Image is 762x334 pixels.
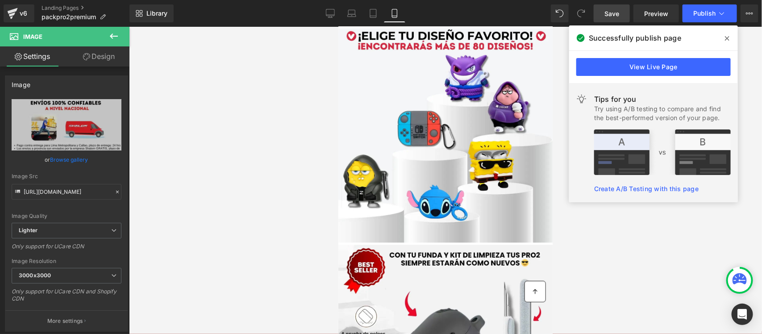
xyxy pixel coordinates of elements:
[19,272,51,279] b: 3000x3000
[732,304,753,325] div: Open Intercom Messenger
[576,58,731,76] a: View Live Page
[594,185,699,192] a: Create A/B Testing with this page
[551,4,569,22] button: Undo
[741,4,758,22] button: More
[146,9,167,17] span: Library
[5,310,128,331] button: More settings
[341,4,362,22] a: Laptop
[644,9,668,18] span: Preview
[572,4,590,22] button: Redo
[12,76,30,88] div: Image
[576,94,587,104] img: light.svg
[18,8,29,19] div: v6
[4,4,34,22] a: v6
[12,184,121,200] input: Link
[42,13,96,21] span: packpro2premium
[320,4,341,22] a: Desktop
[129,4,174,22] a: New Library
[12,173,121,180] div: Image Src
[50,152,88,167] a: Browse gallery
[362,4,384,22] a: Tablet
[683,4,737,22] button: Publish
[589,33,681,43] span: Successfully publish page
[633,4,679,22] a: Preview
[23,33,42,40] span: Image
[12,155,121,164] div: or
[12,243,121,256] div: Only support for UCare CDN
[67,46,131,67] a: Design
[42,4,129,12] a: Landing Pages
[604,9,619,18] span: Save
[384,4,405,22] a: Mobile
[12,213,121,219] div: Image Quality
[594,94,731,104] div: Tips for you
[693,10,716,17] span: Publish
[12,258,121,264] div: Image Resolution
[47,317,83,325] p: More settings
[594,104,731,122] div: Try using A/B testing to compare and find the best-performed version of your page.
[594,129,731,175] img: tip.png
[19,227,37,234] b: Lighter
[12,288,121,308] div: Only support for UCare CDN and Shopify CDN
